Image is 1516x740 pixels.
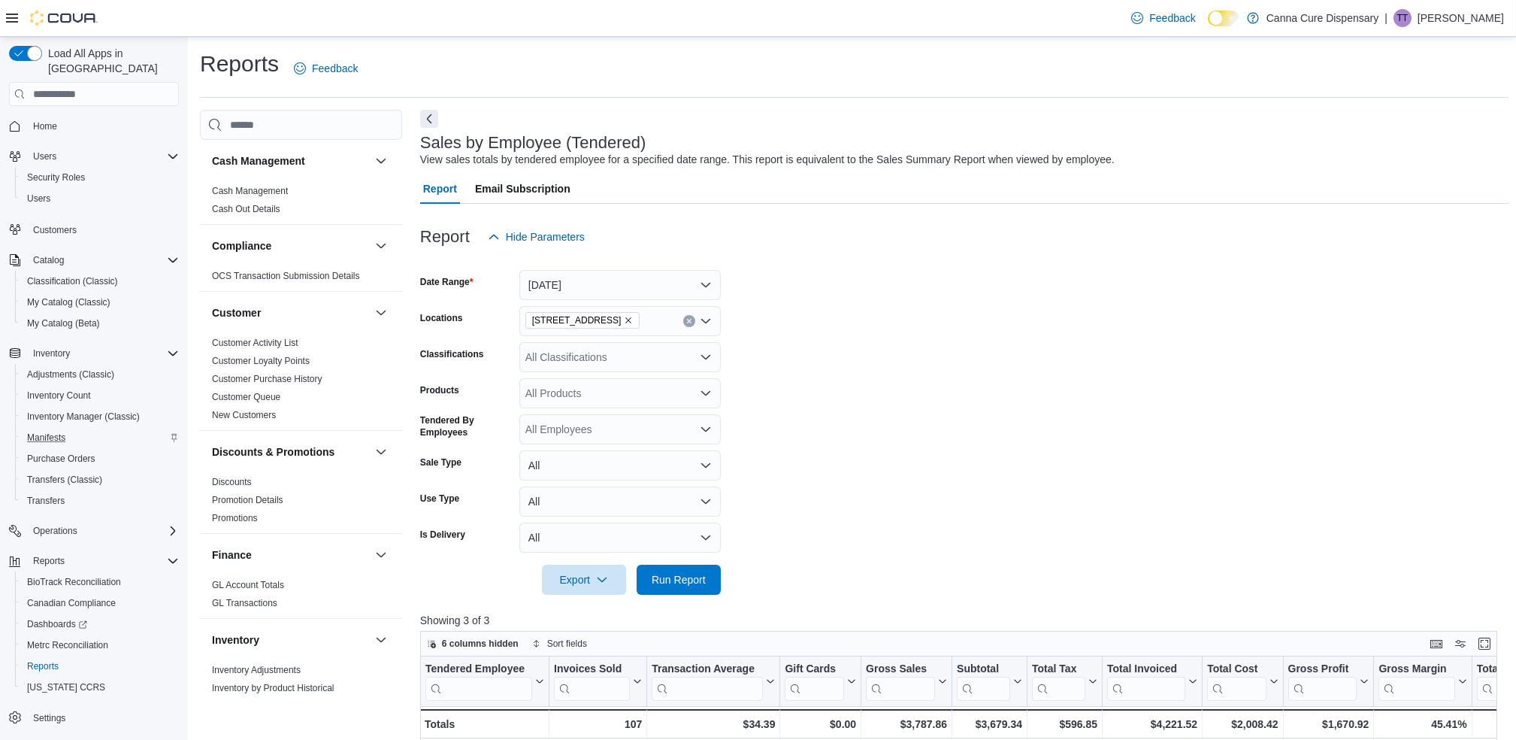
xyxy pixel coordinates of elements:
[21,272,179,290] span: Classification (Classic)
[212,632,369,647] button: Inventory
[21,678,111,696] a: [US_STATE] CCRS
[27,220,179,238] span: Customers
[15,406,185,427] button: Inventory Manager (Classic)
[1475,635,1493,653] button: Enter fullscreen
[15,635,185,656] button: Metrc Reconciliation
[420,529,465,541] label: Is Delivery
[21,636,179,654] span: Metrc Reconciliation
[482,222,591,252] button: Hide Parameters
[420,134,646,152] h3: Sales by Employee (Tendered)
[637,565,721,595] button: Run Report
[420,312,463,324] label: Locations
[33,150,56,162] span: Users
[27,681,105,693] span: [US_STATE] CCRS
[21,594,179,612] span: Canadian Compliance
[423,174,457,204] span: Report
[21,615,93,633] a: Dashboards
[27,576,121,588] span: BioTrack Reconciliation
[425,663,544,701] button: Tendered Employee
[27,453,95,465] span: Purchase Orders
[212,512,258,524] span: Promotions
[212,185,288,197] span: Cash Management
[866,715,947,733] div: $3,787.86
[785,715,856,733] div: $0.00
[212,305,369,320] button: Customer
[372,631,390,649] button: Inventory
[212,203,280,215] span: Cash Out Details
[33,347,70,359] span: Inventory
[1032,663,1097,701] button: Total Tax
[1418,9,1504,27] p: [PERSON_NAME]
[212,410,276,420] a: New Customers
[700,351,712,363] button: Open list of options
[212,494,283,506] span: Promotion Details
[27,660,59,672] span: Reports
[312,61,358,76] span: Feedback
[212,598,277,608] a: GL Transactions
[700,423,712,435] button: Open list of options
[3,115,185,137] button: Home
[42,46,179,76] span: Load All Apps in [GEOGRAPHIC_DATA]
[15,167,185,188] button: Security Roles
[21,387,97,405] a: Inventory Count
[652,715,775,733] div: $34.39
[15,593,185,614] button: Canadian Compliance
[212,683,334,693] a: Inventory by Product Historical
[372,546,390,564] button: Finance
[212,682,334,694] span: Inventory by Product Historical
[21,450,179,468] span: Purchase Orders
[1397,9,1409,27] span: TT
[425,715,544,733] div: Totals
[15,448,185,469] button: Purchase Orders
[212,153,305,168] h3: Cash Management
[21,365,179,384] span: Adjustments (Classic)
[957,663,1010,677] div: Subtotal
[547,638,587,650] span: Sort fields
[27,251,179,269] span: Catalog
[200,334,402,430] div: Customer
[420,152,1115,168] div: View sales totals by tendered employee for a specified date range. This report is equivalent to t...
[27,344,76,362] button: Inventory
[21,492,71,510] a: Transfers
[27,171,85,183] span: Security Roles
[420,613,1508,628] p: Showing 3 of 3
[27,368,114,381] span: Adjustments (Classic)
[3,146,185,167] button: Users
[866,663,935,677] div: Gross Sales
[200,473,402,533] div: Discounts & Promotions
[372,443,390,461] button: Discounts & Promotions
[21,408,179,426] span: Inventory Manager (Classic)
[420,276,474,288] label: Date Range
[475,174,570,204] span: Email Subscription
[27,411,140,423] span: Inventory Manager (Classic)
[3,550,185,572] button: Reports
[212,409,276,421] span: New Customers
[212,355,310,367] span: Customer Loyalty Points
[212,392,280,402] a: Customer Queue
[21,168,179,187] span: Security Roles
[212,391,280,403] span: Customer Queue
[3,343,185,364] button: Inventory
[15,614,185,635] a: Dashboards
[957,663,1022,701] button: Subtotal
[200,182,402,224] div: Cash Management
[27,221,83,239] a: Customers
[200,49,279,79] h1: Reports
[3,250,185,271] button: Catalog
[33,224,77,236] span: Customers
[425,663,532,701] div: Tendered Employee
[554,663,630,701] div: Invoices Sold
[27,275,118,287] span: Classification (Classic)
[27,117,179,135] span: Home
[212,547,369,563] button: Finance
[542,565,626,595] button: Export
[27,522,83,540] button: Operations
[212,476,252,488] span: Discounts
[21,387,179,405] span: Inventory Count
[21,657,179,675] span: Reports
[1384,9,1387,27] p: |
[420,456,461,469] label: Sale Type
[27,709,71,727] a: Settings
[554,663,630,677] div: Invoices Sold
[3,707,185,729] button: Settings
